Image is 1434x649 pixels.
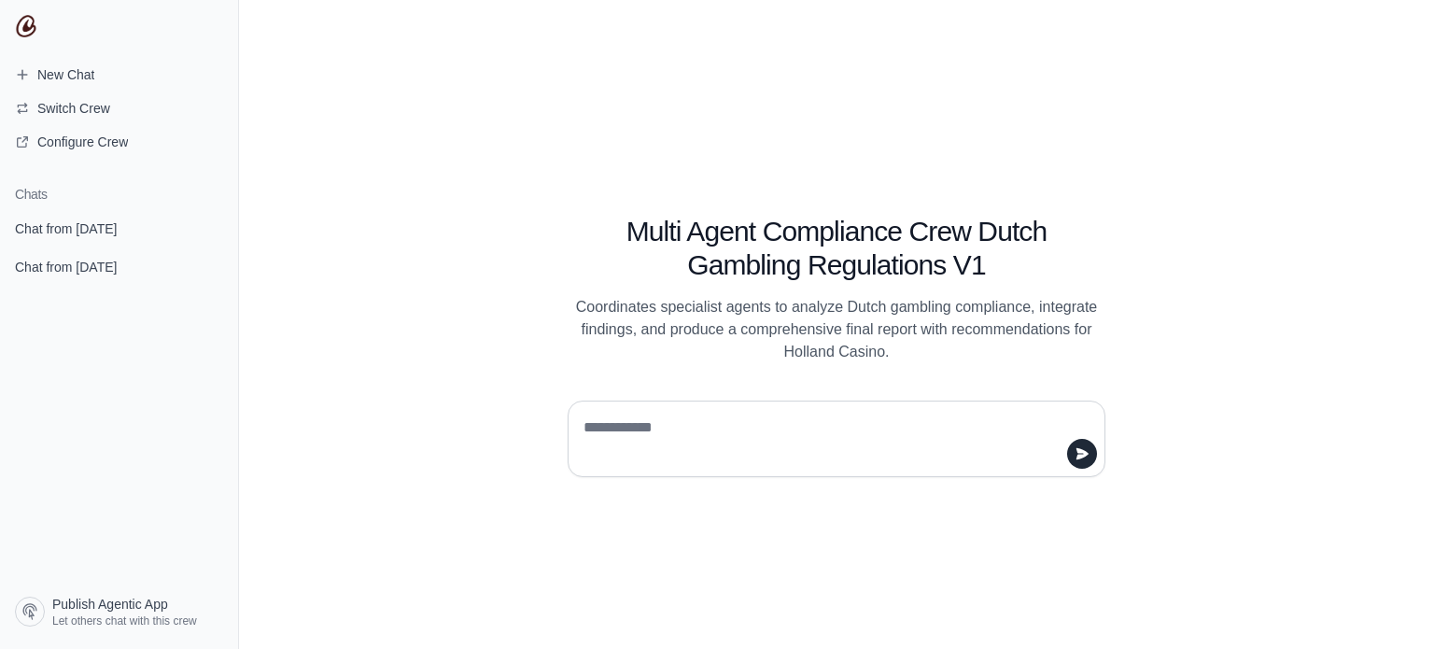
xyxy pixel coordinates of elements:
[7,60,231,90] a: New Chat
[7,211,231,246] a: Chat from [DATE]
[37,99,110,118] span: Switch Crew
[7,589,231,634] a: Publish Agentic App Let others chat with this crew
[15,219,117,238] span: Chat from [DATE]
[7,249,231,284] a: Chat from [DATE]
[37,65,94,84] span: New Chat
[568,296,1105,363] p: Coordinates specialist agents to analyze Dutch gambling compliance, integrate findings, and produ...
[7,127,231,157] a: Configure Crew
[568,215,1105,282] h1: Multi Agent Compliance Crew Dutch Gambling Regulations V1
[7,93,231,123] button: Switch Crew
[15,258,117,276] span: Chat from [DATE]
[52,595,168,614] span: Publish Agentic App
[52,614,197,628] span: Let others chat with this crew
[37,133,128,151] span: Configure Crew
[15,15,37,37] img: CrewAI Logo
